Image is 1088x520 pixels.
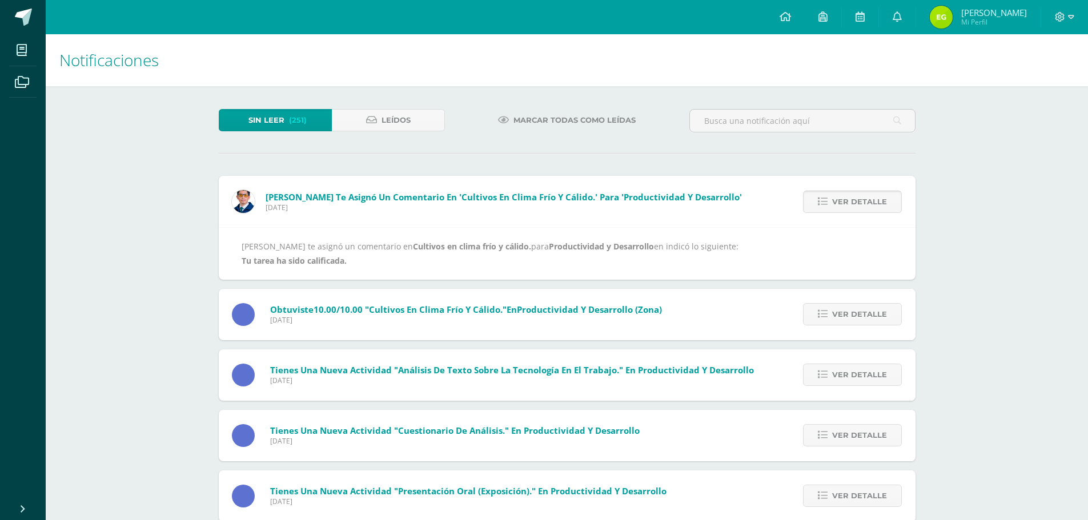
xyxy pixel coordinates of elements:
[219,109,332,131] a: Sin leer(251)
[332,109,445,131] a: Leídos
[59,49,159,71] span: Notificaciones
[961,7,1027,18] span: [PERSON_NAME]
[517,304,662,315] span: Productividad y Desarrollo (Zona)
[270,376,754,385] span: [DATE]
[930,6,953,29] img: ad9f36509aab1feb172c6644ea95a3f4.png
[266,203,742,212] span: [DATE]
[549,241,654,252] b: Productividad y Desarrollo
[270,425,640,436] span: Tienes una nueva actividad "Cuestionario de análisis." En Productividad y Desarrollo
[270,485,667,497] span: Tienes una nueva actividad "Presentación oral (exposición)." En Productividad y Desarrollo
[270,436,640,446] span: [DATE]
[314,304,363,315] span: 10.00/10.00
[242,255,347,266] b: Tu tarea ha sido calificada.
[832,425,887,446] span: Ver detalle
[484,109,650,131] a: Marcar todas como leídas
[365,304,507,315] span: "Cultivos en clima frío y cálido."
[289,110,307,131] span: (251)
[832,364,887,385] span: Ver detalle
[690,110,915,132] input: Busca una notificación aquí
[232,190,255,213] img: 059ccfba660c78d33e1d6e9d5a6a4bb6.png
[270,364,754,376] span: Tienes una nueva actividad "Análisis de texto sobre la tecnología en el trabajo." En Productivida...
[832,191,887,212] span: Ver detalle
[242,239,893,268] div: [PERSON_NAME] te asignó un comentario en para en indicó lo siguiente:
[270,304,662,315] span: Obtuviste en
[413,241,531,252] b: Cultivos en clima frío y cálido.
[832,485,887,506] span: Ver detalle
[270,315,662,325] span: [DATE]
[382,110,411,131] span: Leídos
[266,191,742,203] span: [PERSON_NAME] te asignó un comentario en 'Cultivos en clima frío y cálido.' para 'Productividad y...
[248,110,284,131] span: Sin leer
[513,110,636,131] span: Marcar todas como leídas
[832,304,887,325] span: Ver detalle
[961,17,1027,27] span: Mi Perfil
[270,497,667,506] span: [DATE]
